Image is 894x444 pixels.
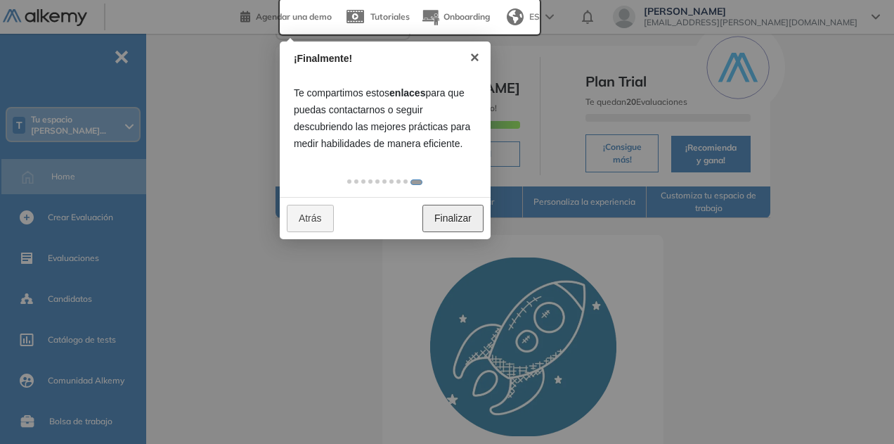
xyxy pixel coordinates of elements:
b: enlaces [389,87,425,99]
a: Finalizar [422,205,484,232]
div: ¡Finalmente! [294,51,458,66]
a: Atrás [287,205,334,232]
a: × [459,42,491,73]
span: Te compartimos estos para que puedas contactarnos o seguir descubriendo las mejores prácticas par... [294,87,470,149]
